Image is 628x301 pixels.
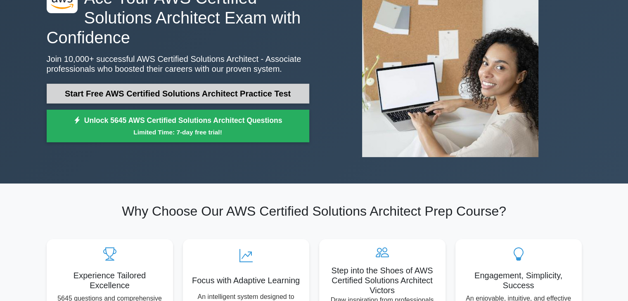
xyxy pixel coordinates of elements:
[47,110,309,143] a: Unlock 5645 AWS Certified Solutions Architect QuestionsLimited Time: 7-day free trial!
[47,203,582,219] h2: Why Choose Our AWS Certified Solutions Architect Prep Course?
[47,54,309,74] p: Join 10,000+ successful AWS Certified Solutions Architect - Associate professionals who boosted t...
[190,275,303,285] h5: Focus with Adaptive Learning
[53,270,166,290] h5: Experience Tailored Excellence
[462,270,575,290] h5: Engagement, Simplicity, Success
[47,84,309,103] a: Start Free AWS Certified Solutions Architect Practice Test
[57,127,299,137] small: Limited Time: 7-day free trial!
[326,266,439,295] h5: Step into the Shoes of AWS Certified Solutions Architect Victors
